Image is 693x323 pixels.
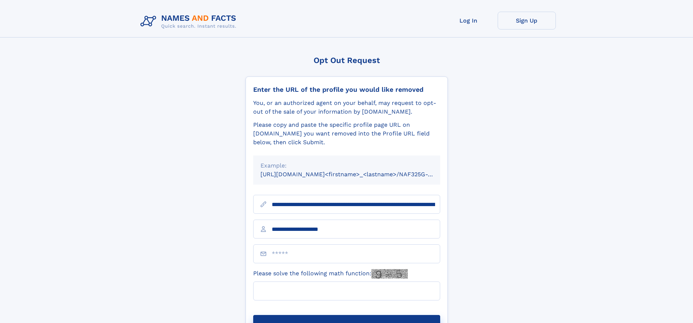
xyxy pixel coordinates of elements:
[253,99,440,116] div: You, or an authorized agent on your behalf, may request to opt-out of the sale of your informatio...
[246,56,448,65] div: Opt Out Request
[439,12,498,29] a: Log In
[253,121,440,147] div: Please copy and paste the specific profile page URL on [DOMAIN_NAME] you want removed into the Pr...
[260,171,454,178] small: [URL][DOMAIN_NAME]<firstname>_<lastname>/NAF325G-xxxxxxxx
[260,161,433,170] div: Example:
[253,86,440,94] div: Enter the URL of the profile you would like removed
[138,12,242,31] img: Logo Names and Facts
[498,12,556,29] a: Sign Up
[253,269,408,279] label: Please solve the following math function:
